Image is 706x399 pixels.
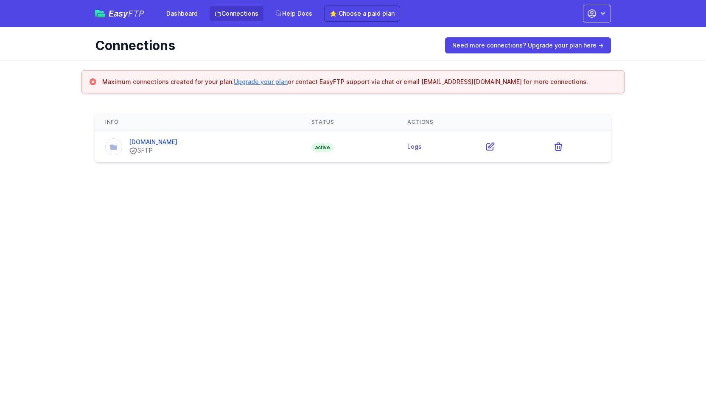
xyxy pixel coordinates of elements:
[397,114,611,131] th: Actions
[129,146,177,155] div: SFTP
[210,6,263,21] a: Connections
[324,6,400,22] a: ⭐ Choose a paid plan
[95,10,105,17] img: easyftp_logo.png
[270,6,317,21] a: Help Docs
[109,9,144,18] span: Easy
[128,8,144,19] span: FTP
[445,37,611,53] a: Need more connections? Upgrade your plan here →
[129,138,177,145] a: [DOMAIN_NAME]
[234,78,288,85] a: Upgrade your plan
[301,114,397,131] th: Status
[95,114,301,131] th: Info
[161,6,203,21] a: Dashboard
[311,143,333,152] span: active
[95,38,433,53] h1: Connections
[407,143,422,150] a: Logs
[95,9,144,18] a: EasyFTP
[102,78,588,86] h3: Maximum connections created for your plan. or contact EasyFTP support via chat or email [EMAIL_AD...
